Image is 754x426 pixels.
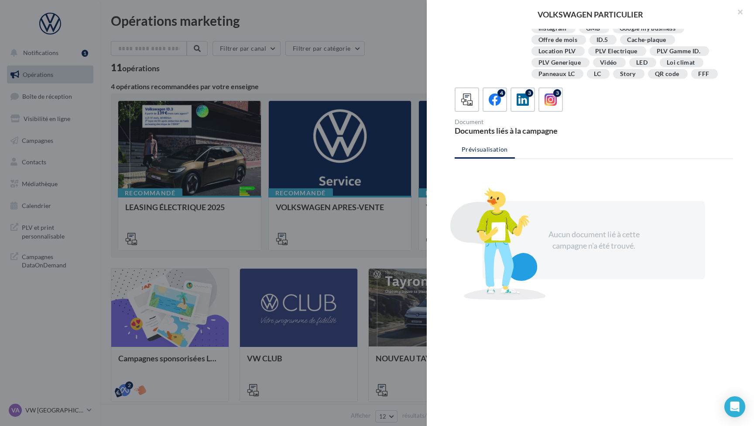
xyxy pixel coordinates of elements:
[620,25,675,32] div: Google my business
[497,89,505,97] div: 4
[525,89,533,97] div: 3
[441,10,740,18] div: VOLKSWAGEN PARTICULIER
[586,25,600,32] div: GMB
[600,59,617,66] div: Vidéo
[538,59,581,66] div: PLV Generique
[553,89,561,97] div: 3
[538,48,576,55] div: Location PLV
[538,229,649,251] div: Aucun document lié à cette campagne n'a été trouvé.
[667,59,695,66] div: Loi climat
[455,127,590,135] div: Documents liés à la campagne
[657,48,701,55] div: PLV Gamme ID.
[594,71,601,77] div: LC
[596,37,608,43] div: ID.5
[538,71,575,77] div: Panneaux LC
[636,59,648,66] div: LED
[698,71,709,77] div: FFF
[724,396,745,417] div: Open Intercom Messenger
[538,25,567,32] div: Instagram
[455,119,590,125] div: Document
[627,37,666,43] div: Cache-plaque
[620,71,636,77] div: Story
[538,37,578,43] div: Offre de mois
[655,71,679,77] div: QR code
[595,48,637,55] div: PLV Electrique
